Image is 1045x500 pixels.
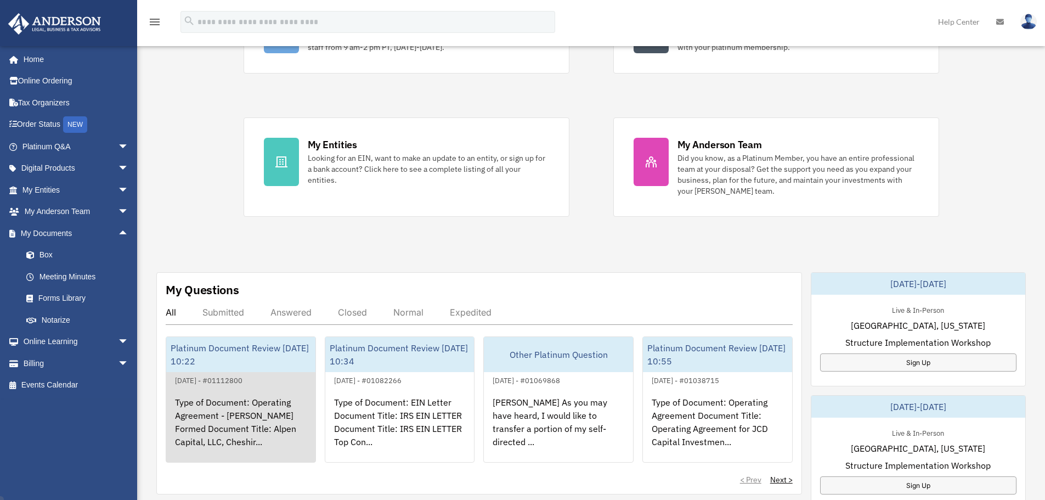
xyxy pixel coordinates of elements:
[8,201,145,223] a: My Anderson Teamarrow_drop_down
[8,352,145,374] a: Billingarrow_drop_down
[166,374,251,385] div: [DATE] - #01112800
[118,352,140,375] span: arrow_drop_down
[166,307,176,318] div: All
[8,48,140,70] a: Home
[148,15,161,29] i: menu
[118,179,140,201] span: arrow_drop_down
[8,331,145,353] a: Online Learningarrow_drop_down
[118,331,140,353] span: arrow_drop_down
[166,282,239,298] div: My Questions
[811,396,1025,418] div: [DATE]-[DATE]
[393,307,423,318] div: Normal
[484,387,633,473] div: [PERSON_NAME] As you may have heard, I would like to transfer a portion of my self-directed ...
[166,387,315,473] div: Type of Document: Operating Agreement - [PERSON_NAME] Formed Document Title: Alpen Capital, LLC, ...
[450,307,492,318] div: Expedited
[5,13,104,35] img: Anderson Advisors Platinum Portal
[8,136,145,158] a: Platinum Q&Aarrow_drop_down
[8,158,145,179] a: Digital Productsarrow_drop_down
[118,201,140,223] span: arrow_drop_down
[15,244,145,266] a: Box
[883,304,953,315] div: Live & In-Person
[118,136,140,158] span: arrow_drop_down
[244,117,569,217] a: My Entities Looking for an EIN, want to make an update to an entity, or sign up for a bank accoun...
[820,476,1016,495] a: Sign Up
[613,117,939,217] a: My Anderson Team Did you know, as a Platinum Member, you have an entire professional team at your...
[308,138,357,151] div: My Entities
[845,459,991,472] span: Structure Implementation Workshop
[851,319,985,332] span: [GEOGRAPHIC_DATA], [US_STATE]
[166,336,316,463] a: Platinum Document Review [DATE] 10:22[DATE] - #01112800Type of Document: Operating Agreement - [P...
[851,442,985,455] span: [GEOGRAPHIC_DATA], [US_STATE]
[63,116,87,133] div: NEW
[483,336,634,463] a: Other Platinum Question[DATE] - #01069868[PERSON_NAME] As you may have heard, I would like to tra...
[8,114,145,136] a: Order StatusNEW
[1020,14,1037,30] img: User Pic
[643,337,792,372] div: Platinum Document Review [DATE] 10:55
[484,374,569,385] div: [DATE] - #01069868
[325,387,475,473] div: Type of Document: EIN Letter Document Title: IRS EIN LETTER Document Title: IRS EIN LETTER Top Co...
[642,336,793,463] a: Platinum Document Review [DATE] 10:55[DATE] - #01038715Type of Document: Operating Agreement Docu...
[8,70,145,92] a: Online Ordering
[820,353,1016,372] a: Sign Up
[202,307,244,318] div: Submitted
[8,374,145,396] a: Events Calendar
[308,153,549,186] div: Looking for an EIN, want to make an update to an entity, or sign up for a bank account? Click her...
[325,336,475,463] a: Platinum Document Review [DATE] 10:34[DATE] - #01082266Type of Document: EIN Letter Document Titl...
[183,15,195,27] i: search
[325,374,410,385] div: [DATE] - #01082266
[484,337,633,372] div: Other Platinum Question
[883,426,953,438] div: Live & In-Person
[8,92,145,114] a: Tax Organizers
[325,337,475,372] div: Platinum Document Review [DATE] 10:34
[677,138,762,151] div: My Anderson Team
[338,307,367,318] div: Closed
[770,474,793,485] a: Next >
[8,222,145,244] a: My Documentsarrow_drop_up
[118,158,140,180] span: arrow_drop_down
[148,19,161,29] a: menu
[643,374,728,385] div: [DATE] - #01038715
[677,153,919,196] div: Did you know, as a Platinum Member, you have an entire professional team at your disposal? Get th...
[15,288,145,310] a: Forms Library
[811,273,1025,295] div: [DATE]-[DATE]
[643,387,792,473] div: Type of Document: Operating Agreement Document Title: Operating Agreement for JCD Capital Investm...
[15,266,145,288] a: Meeting Minutes
[845,336,991,349] span: Structure Implementation Workshop
[118,222,140,245] span: arrow_drop_up
[166,337,315,372] div: Platinum Document Review [DATE] 10:22
[8,179,145,201] a: My Entitiesarrow_drop_down
[15,309,145,331] a: Notarize
[270,307,312,318] div: Answered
